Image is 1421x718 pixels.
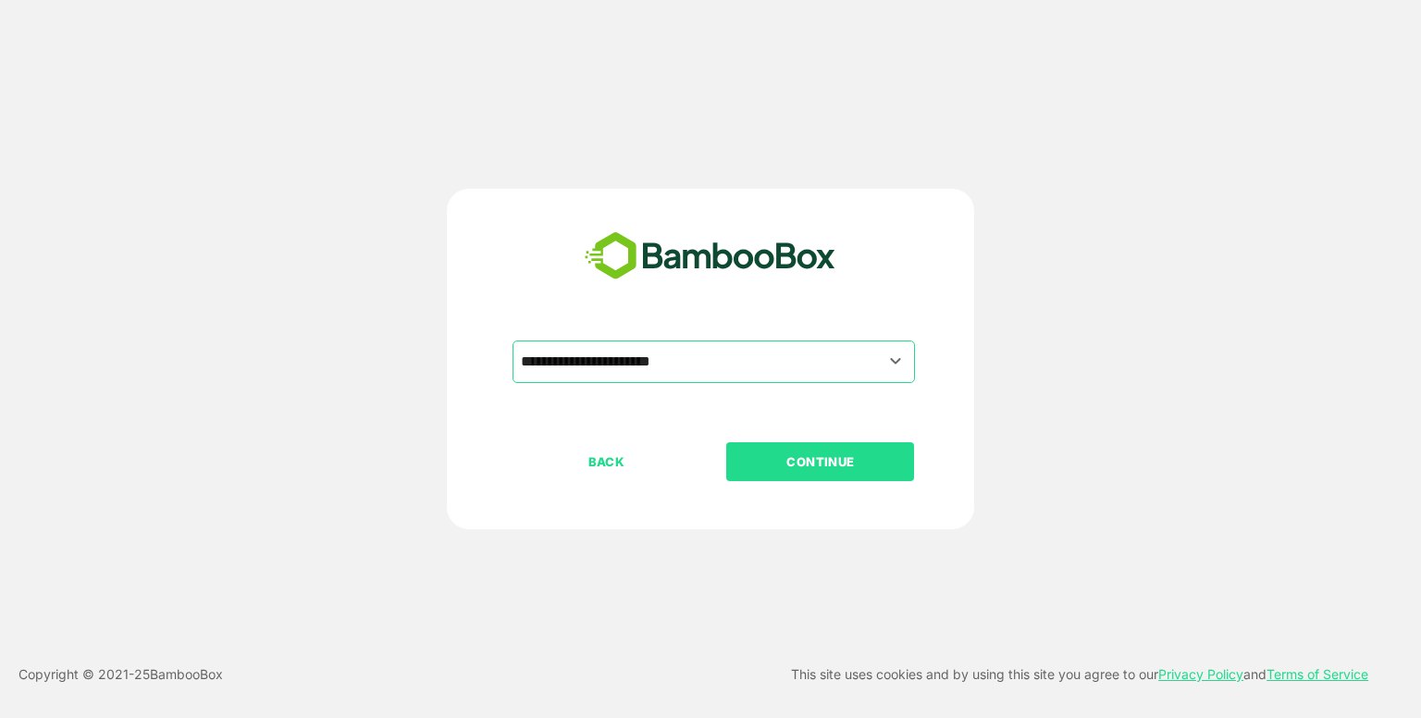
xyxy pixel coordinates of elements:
p: BACK [514,452,699,472]
a: Privacy Policy [1158,666,1243,682]
p: This site uses cookies and by using this site you agree to our and [791,663,1368,686]
a: Terms of Service [1267,666,1368,682]
button: Open [883,349,908,374]
button: CONTINUE [726,442,914,481]
img: bamboobox [575,226,846,287]
p: CONTINUE [728,452,913,472]
p: Copyright © 2021- 25 BambooBox [19,663,223,686]
button: BACK [513,442,700,481]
